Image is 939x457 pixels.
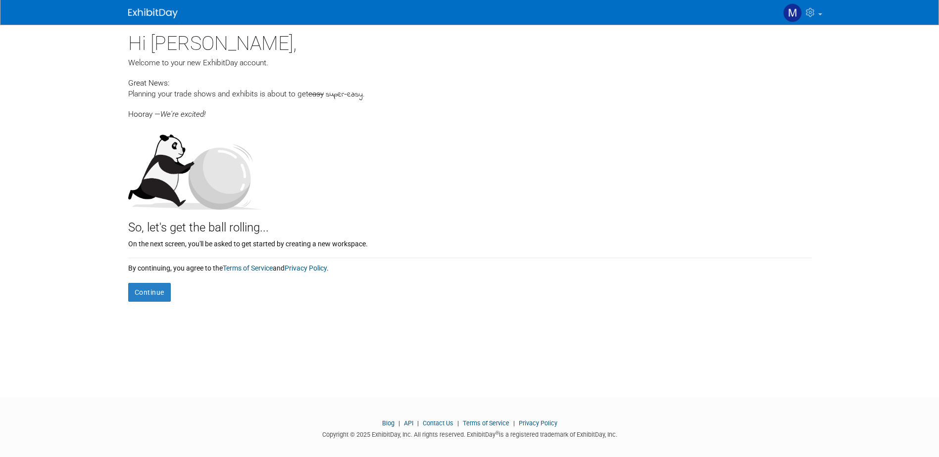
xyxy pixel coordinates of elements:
[128,77,811,89] div: Great News:
[783,3,802,22] img: Mary McPhail McPhail
[455,419,461,427] span: |
[308,90,324,98] span: easy
[404,419,413,427] a: API
[128,57,811,68] div: Welcome to your new ExhibitDay account.
[128,8,178,18] img: ExhibitDay
[519,419,557,427] a: Privacy Policy
[128,210,811,236] div: So, let's get the ball rolling...
[128,100,811,120] div: Hooray —
[128,89,811,100] div: Planning your trade shows and exhibits is about to get .
[415,419,421,427] span: |
[423,419,453,427] a: Contact Us
[128,125,262,210] img: Let's get the ball rolling
[128,258,811,273] div: By continuing, you agree to the and .
[160,110,205,119] span: We're excited!
[511,419,517,427] span: |
[326,89,363,100] span: super-easy
[463,419,509,427] a: Terms of Service
[382,419,395,427] a: Blog
[128,25,811,57] div: Hi [PERSON_NAME],
[396,419,402,427] span: |
[128,283,171,302] button: Continue
[128,236,811,249] div: On the next screen, you'll be asked to get started by creating a new workspace.
[223,264,273,272] a: Terms of Service
[285,264,327,272] a: Privacy Policy
[495,430,499,436] sup: ®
